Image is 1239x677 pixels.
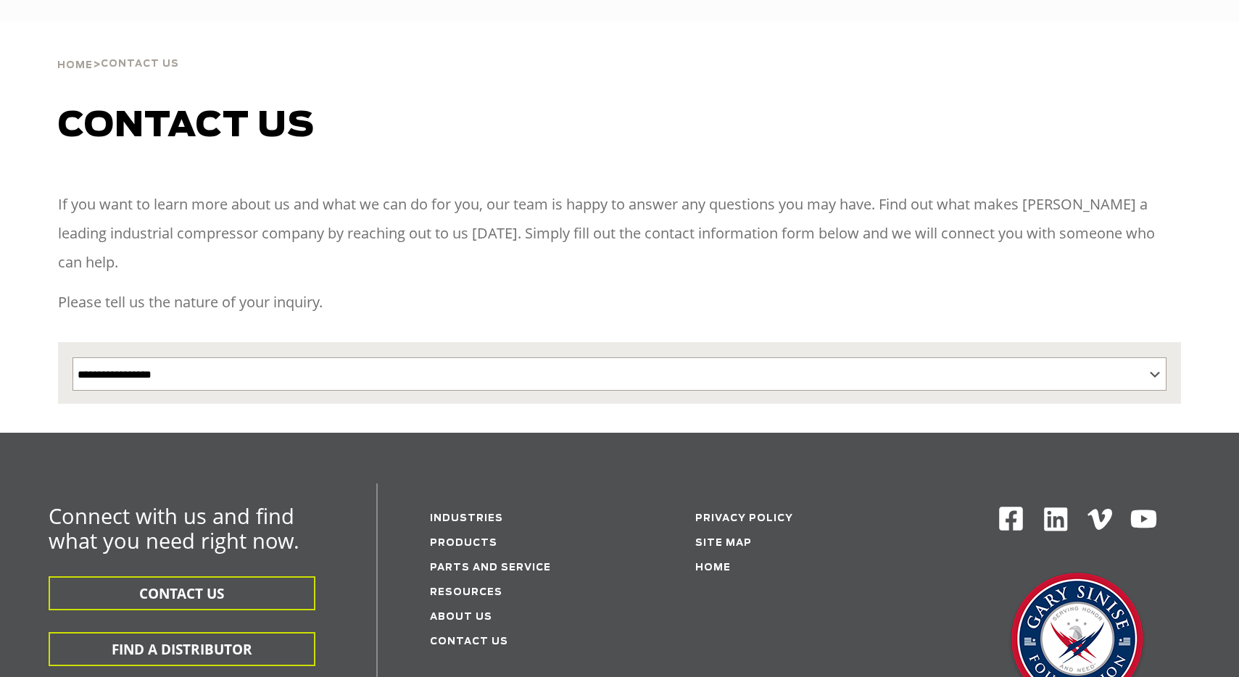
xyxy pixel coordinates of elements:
img: Youtube [1130,505,1158,533]
span: Contact us [58,109,315,144]
a: Home [57,58,93,71]
img: Vimeo [1087,509,1112,530]
p: If you want to learn more about us and what we can do for you, our team is happy to answer any qu... [58,190,1180,277]
span: Home [57,61,93,70]
img: Facebook [998,505,1024,532]
a: Home [695,563,731,573]
p: Please tell us the nature of your inquiry. [58,288,1180,317]
a: Industries [430,514,503,523]
a: Contact Us [430,637,508,647]
a: Resources [430,588,502,597]
button: FIND A DISTRIBUTOR [49,632,315,666]
div: > [57,22,179,77]
button: CONTACT US [49,576,315,610]
a: Privacy Policy [695,514,793,523]
a: Parts and service [430,563,551,573]
img: Linkedin [1042,505,1070,533]
a: Products [430,539,497,548]
a: Site Map [695,539,752,548]
a: About Us [430,612,492,622]
span: Connect with us and find what you need right now. [49,502,299,555]
span: Contact Us [101,59,179,69]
